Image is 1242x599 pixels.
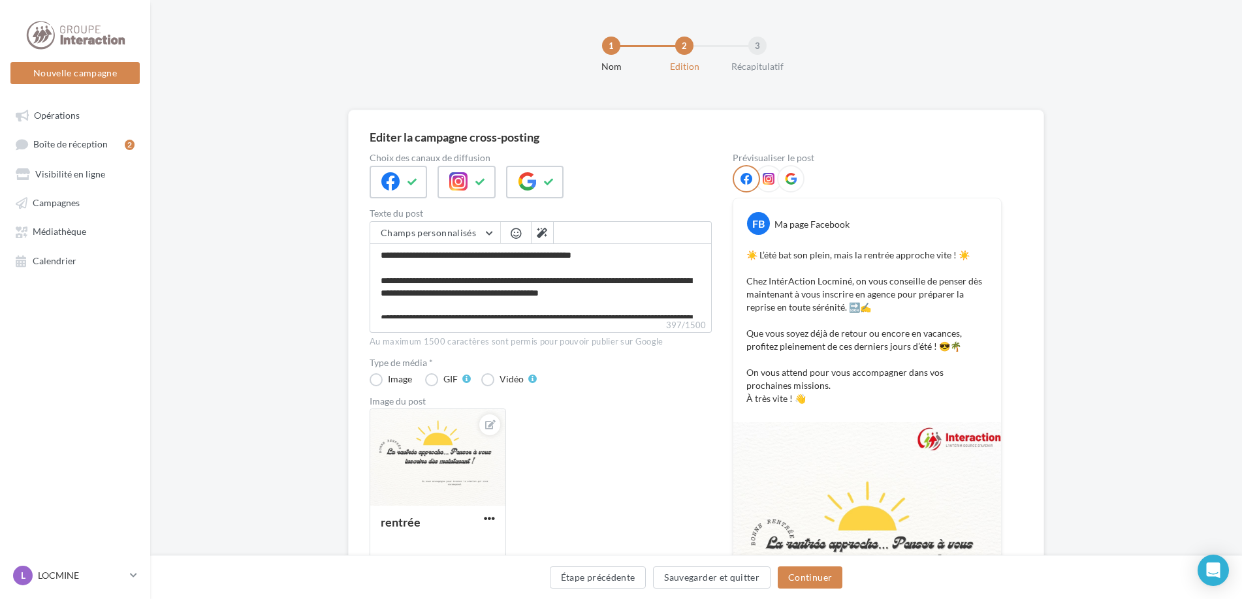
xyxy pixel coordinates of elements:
div: Au maximum 1500 caractères sont permis pour pouvoir publier sur Google [370,336,712,348]
div: Edition [643,60,726,73]
p: ☀️ L’été bat son plein, mais la rentrée approche vite ! ☀️ Chez IntérAction Locminé, on vous cons... [746,249,988,405]
label: 397/1500 [370,318,712,333]
div: Vidéo [500,375,524,384]
div: Nom [569,60,653,73]
span: Boîte de réception [33,139,108,150]
button: Sauvegarder et quitter [653,566,771,589]
div: 2 [125,140,135,150]
span: Visibilité en ligne [35,168,105,179]
a: Visibilité en ligne [8,162,142,185]
a: Opérations [8,103,142,127]
div: Open Intercom Messenger [1198,555,1229,586]
div: Image du post [370,397,712,406]
button: Champs personnalisés [370,222,500,244]
span: Campagnes [33,197,80,208]
div: 2 [675,37,693,55]
div: rentrée [381,515,421,529]
p: LOCMINE [38,569,125,582]
button: Étape précédente [550,566,646,589]
a: Calendrier [8,249,142,272]
div: Ma page Facebook [774,218,850,231]
a: Boîte de réception2 [8,132,142,156]
span: Champs personnalisés [381,227,476,238]
div: 3 [748,37,767,55]
div: GIF [443,375,458,384]
a: Médiathèque [8,219,142,243]
label: Texte du post [370,209,712,218]
label: Choix des canaux de diffusion [370,153,712,162]
div: FB [747,212,770,235]
a: Campagnes [8,191,142,214]
label: Type de média * [370,358,712,367]
div: Image [388,375,412,384]
span: Médiathèque [33,226,86,238]
div: Editer la campagne cross-posting [370,131,539,143]
div: Récapitulatif [716,60,799,73]
a: L LOCMINE [10,563,140,588]
span: L [21,569,25,582]
span: Opérations [34,110,80,121]
div: Prévisualiser le post [733,153,1002,162]
span: Calendrier [33,255,76,266]
button: Nouvelle campagne [10,62,140,84]
button: Continuer [778,566,842,589]
div: 1 [602,37,620,55]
